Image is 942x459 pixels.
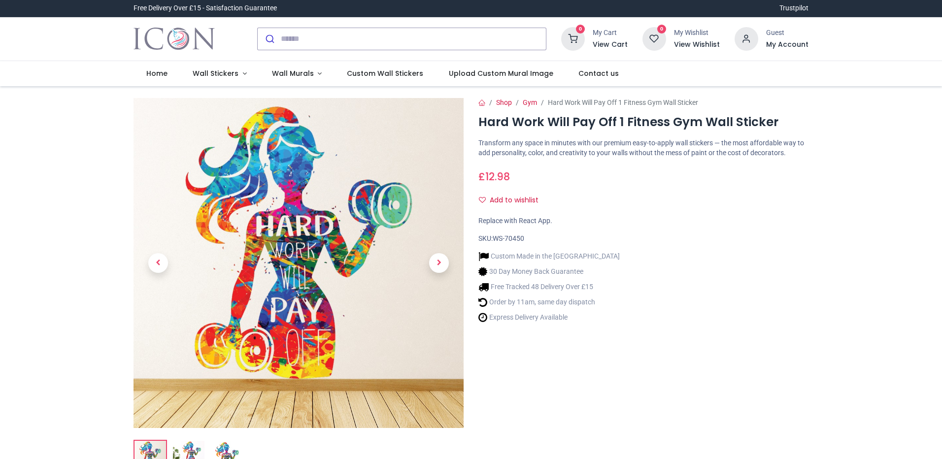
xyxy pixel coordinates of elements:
[134,148,183,379] a: Previous
[766,40,808,50] a: My Account
[493,234,524,242] span: WS-70450
[414,148,464,379] a: Next
[485,169,510,184] span: 12.98
[134,3,277,13] div: Free Delivery Over £15 - Satisfaction Guarantee
[146,68,168,78] span: Home
[593,40,628,50] a: View Cart
[496,98,512,106] a: Shop
[180,61,259,87] a: Wall Stickers
[674,40,720,50] a: View Wishlist
[657,25,667,34] sup: 0
[674,28,720,38] div: My Wishlist
[478,216,808,226] div: Replace with React App.
[478,169,510,184] span: £
[478,114,808,131] h1: Hard Work Will Pay Off 1 Fitness Gym Wall Sticker
[449,68,553,78] span: Upload Custom Mural Image
[134,25,215,53] a: Logo of Icon Wall Stickers
[779,3,808,13] a: Trustpilot
[134,98,464,428] img: Hard Work Will Pay Off 1 Fitness Gym Wall Sticker
[548,98,698,106] span: Hard Work Will Pay Off 1 Fitness Gym Wall Sticker
[478,312,620,323] li: Express Delivery Available
[478,138,808,158] p: Transform any space in minutes with our premium easy-to-apply wall stickers — the most affordable...
[642,34,666,42] a: 0
[148,253,168,273] span: Previous
[523,98,537,106] a: Gym
[478,234,808,244] div: SKU:
[429,253,449,273] span: Next
[478,297,620,307] li: Order by 11am, same day dispatch
[593,28,628,38] div: My Cart
[478,266,620,277] li: 30 Day Money Back Guarantee
[478,251,620,262] li: Custom Made in the [GEOGRAPHIC_DATA]
[259,61,335,87] a: Wall Murals
[134,25,215,53] img: Icon Wall Stickers
[561,34,585,42] a: 0
[272,68,314,78] span: Wall Murals
[478,282,620,292] li: Free Tracked 48 Delivery Over £15
[258,28,281,50] button: Submit
[193,68,238,78] span: Wall Stickers
[766,28,808,38] div: Guest
[478,192,547,209] button: Add to wishlistAdd to wishlist
[576,25,585,34] sup: 0
[578,68,619,78] span: Contact us
[479,197,486,203] i: Add to wishlist
[347,68,423,78] span: Custom Wall Stickers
